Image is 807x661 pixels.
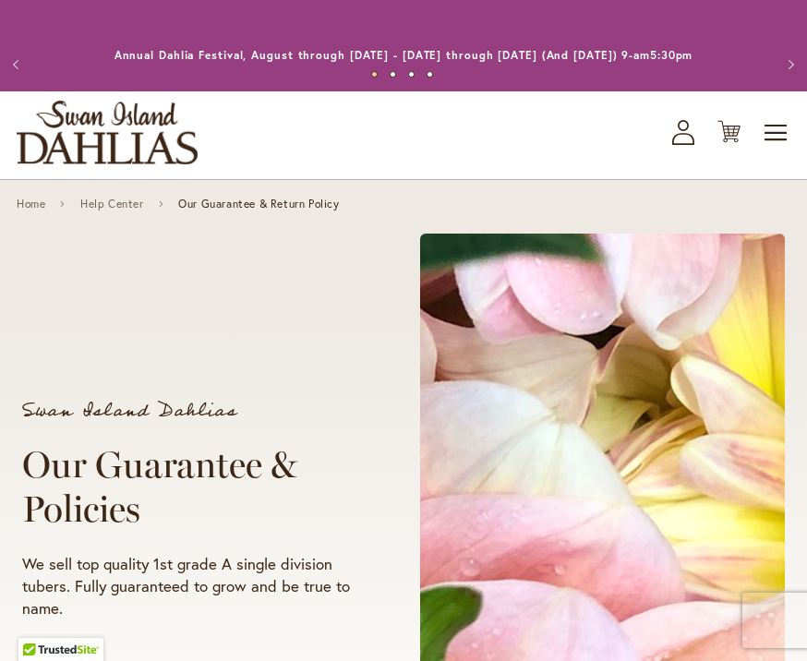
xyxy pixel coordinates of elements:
[178,198,339,210] span: Our Guarantee & Return Policy
[390,71,396,78] button: 2 of 4
[22,442,350,531] h1: Our Guarantee & Policies
[427,71,433,78] button: 4 of 4
[22,553,350,619] p: We sell top quality 1st grade A single division tubers. Fully guaranteed to grow and be true to n...
[22,402,350,420] p: Swan Island Dahlias
[408,71,415,78] button: 3 of 4
[80,198,144,210] a: Help Center
[770,46,807,83] button: Next
[17,101,198,164] a: store logo
[371,71,378,78] button: 1 of 4
[17,198,45,210] a: Home
[114,48,693,62] a: Annual Dahlia Festival, August through [DATE] - [DATE] through [DATE] (And [DATE]) 9-am5:30pm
